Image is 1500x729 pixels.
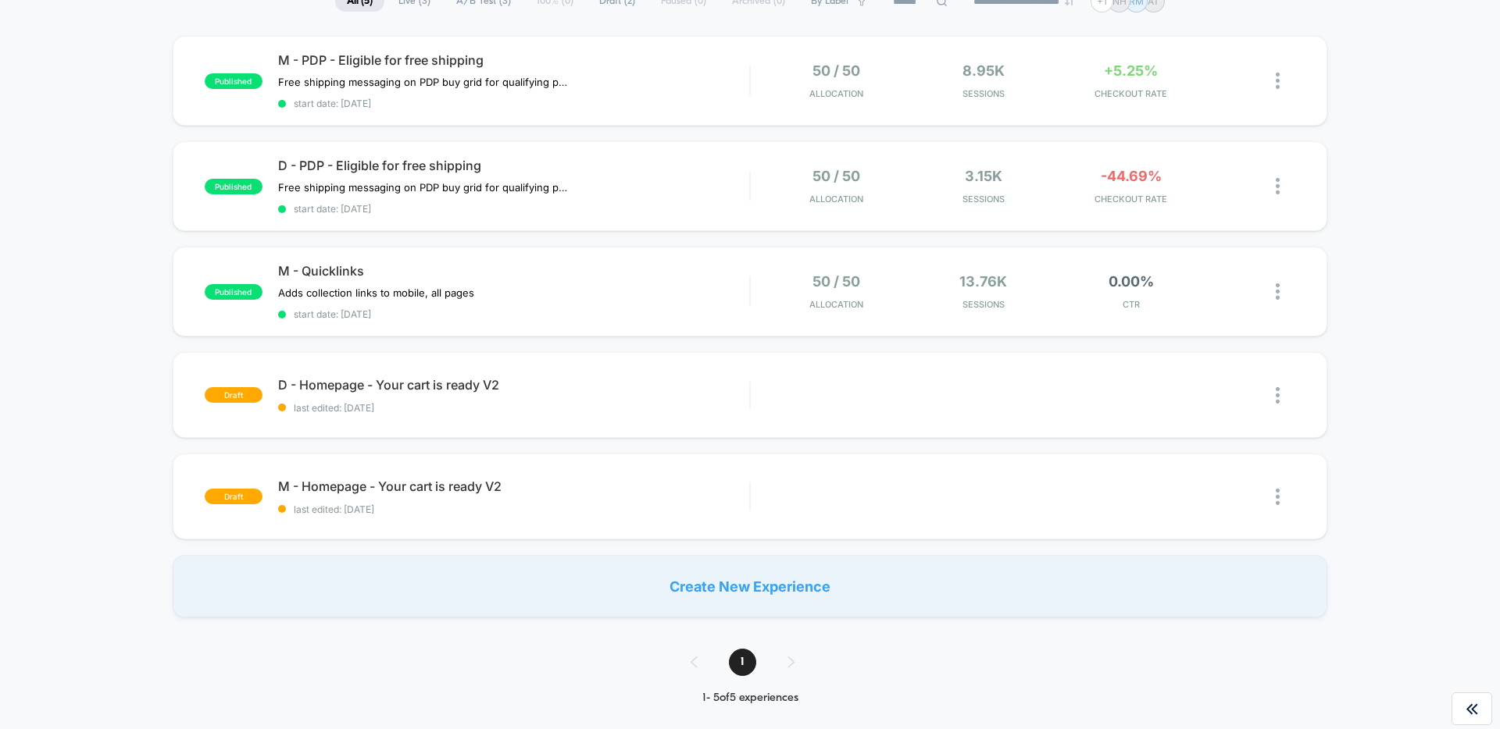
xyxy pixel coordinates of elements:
input: Volume [652,403,699,418]
span: Allocation [809,88,863,99]
button: Play, NEW DEMO 2025-VEED.mp4 [364,197,402,234]
span: Sessions [914,299,1054,310]
div: 1 - 5 of 5 experiences [675,692,826,705]
span: 50 / 50 [812,273,860,290]
span: CTR [1061,299,1201,310]
span: Free shipping messaging on PDP buy grid for qualifying products﻿ - Mobile [278,76,568,88]
span: 3.15k [965,168,1002,184]
span: 13.76k [959,273,1007,290]
span: start date: [DATE] [278,203,749,215]
span: 0.00% [1109,273,1154,290]
span: published [205,284,262,300]
span: -44.69% [1101,168,1162,184]
button: Play, NEW DEMO 2025-VEED.mp4 [8,397,33,422]
span: +5.25% [1104,62,1158,79]
span: start date: [DATE] [278,98,749,109]
img: close [1276,73,1280,89]
span: M - PDP - Eligible for free shipping [278,52,749,68]
span: CHECKOUT RATE [1061,88,1201,99]
span: last edited: [DATE] [278,503,749,515]
span: 8.95k [962,62,1005,79]
img: close [1276,489,1280,505]
span: last edited: [DATE] [278,402,749,414]
span: CHECKOUT RATE [1061,194,1201,204]
span: Sessions [914,194,1054,204]
div: Create New Experience [173,555,1327,617]
span: Allocation [809,194,863,204]
img: close [1276,178,1280,194]
span: M - Homepage - Your cart is ready V2 [278,478,749,494]
span: published [205,179,262,194]
span: 50 / 50 [812,62,860,79]
span: draft [205,489,262,504]
span: Allocation [809,299,863,310]
span: start date: [DATE] [278,308,749,320]
span: draft [205,387,262,403]
span: Sessions [914,88,1054,99]
span: M - Quicklinks [278,263,749,279]
span: Adds collection links to mobile, all pages [278,286,474,299]
span: published [205,73,262,89]
div: Current time [542,401,578,418]
div: Duration [580,401,622,418]
span: D - PDP - Eligible for free shipping [278,158,749,173]
span: D - Homepage - Your cart is ready V2 [278,377,749,393]
span: 1 [729,649,756,676]
input: Seek [12,376,756,391]
span: Free shipping messaging on PDP buy grid for qualifying products﻿ - Desktop [278,181,568,194]
span: 50 / 50 [812,168,860,184]
img: close [1276,387,1280,404]
img: close [1276,283,1280,300]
